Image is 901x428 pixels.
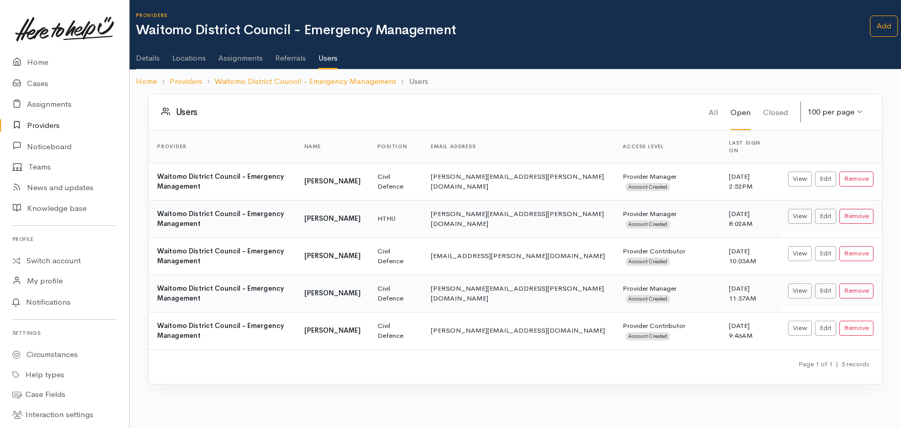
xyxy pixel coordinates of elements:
div: Provider Contributor [623,246,712,266]
button: Remove [839,172,874,187]
small: Page 1 of 1 5 records [798,360,869,368]
td: [DATE] 2:52PM [721,163,780,200]
a: All [709,94,718,130]
a: Waitomo District Council - Emergency Management [215,76,396,88]
b: Waitomo District Council - Emergency Management [157,284,284,303]
a: Home [136,76,157,88]
h6: Profile [12,232,117,246]
a: Edit [815,321,836,336]
td: [DATE] 9:46AM [721,312,780,349]
td: Civil Defence [369,237,423,275]
td: [DATE] 8:02AM [721,200,780,237]
b: [PERSON_NAME] [304,177,361,186]
td: [PERSON_NAME][EMAIL_ADDRESS][PERSON_NAME][DOMAIN_NAME] [423,163,614,200]
td: Civil Defence [369,312,423,349]
th: Access level [614,131,721,163]
td: [EMAIL_ADDRESS][PERSON_NAME][DOMAIN_NAME] [423,237,614,275]
b: [PERSON_NAME] [304,326,361,335]
span: Account Created [626,258,670,266]
a: Edit [815,246,836,261]
h1: Waitomo District Council - Emergency Management [136,23,870,38]
a: Providers [170,76,202,88]
a: Locations [172,40,206,69]
b: Waitomo District Council - Emergency Management [157,321,284,340]
a: Add [870,16,898,37]
th: Last sign on [721,131,780,163]
a: Edit [815,283,836,298]
td: [PERSON_NAME][EMAIL_ADDRESS][PERSON_NAME][DOMAIN_NAME] [423,275,614,312]
button: Remove [839,321,874,336]
th: Email address [423,131,614,163]
b: [PERSON_NAME] [304,251,361,260]
a: Details [136,40,160,69]
a: Open [730,94,751,130]
a: Edit [815,209,836,224]
a: View [788,209,812,224]
a: Users [318,40,337,70]
span: Account Created [626,332,670,340]
span: | [836,360,838,368]
b: Waitomo District Council - Emergency Management [157,209,284,229]
td: [PERSON_NAME][EMAIL_ADDRESS][DOMAIN_NAME] [423,312,614,349]
div: 100 per page [808,106,854,118]
nav: breadcrumb [130,69,901,94]
a: Referrals [275,40,306,69]
a: Edit [815,172,836,187]
div: Provider Manager [623,283,712,304]
button: Remove [839,209,874,224]
b: Waitomo District Council - Emergency Management [157,172,284,191]
div: Provider Manager [623,209,712,229]
td: [DATE] 10:03AM [721,237,780,275]
b: [PERSON_NAME] [304,289,361,297]
button: Remove [839,246,874,261]
h6: Providers [136,12,870,18]
td: HTHU [369,200,423,237]
button: Remove [839,283,874,298]
th: Name [296,131,369,163]
b: [PERSON_NAME] [304,214,361,223]
a: Closed [763,94,788,130]
a: View [788,172,812,187]
th: Position [369,131,423,163]
h3: Users [161,107,709,118]
h6: Settings [12,326,117,340]
a: View [788,246,812,261]
td: Civil Defence [369,275,423,312]
a: View [788,283,812,298]
li: Users [396,76,428,88]
span: Account Created [626,183,670,191]
div: Provider Manager [623,172,712,192]
td: [DATE] 11:37AM [721,275,780,312]
td: Civil Defence [369,163,423,200]
td: [PERSON_NAME][EMAIL_ADDRESS][PERSON_NAME][DOMAIN_NAME] [423,200,614,237]
span: Account Created [626,295,670,303]
span: Account Created [626,220,670,229]
a: View [788,321,812,336]
b: Waitomo District Council - Emergency Management [157,247,284,266]
th: Provider [149,131,296,163]
a: Assignments [218,40,263,69]
div: Provider Contributor [623,321,712,341]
